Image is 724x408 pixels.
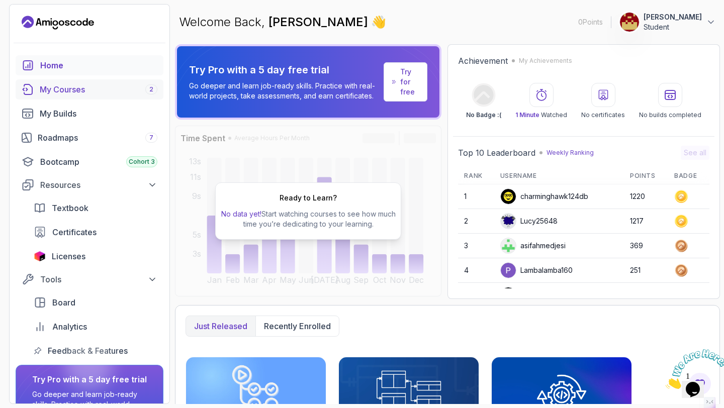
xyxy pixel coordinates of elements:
[501,189,516,204] img: user profile image
[220,209,397,229] p: Start watching courses to see how much time you’re dedicating to your learning.
[620,13,639,32] img: user profile image
[662,345,724,393] iframe: chat widget
[500,287,556,303] div: VankataSz
[16,152,163,172] a: bootcamp
[578,17,603,27] p: 0 Points
[149,134,153,142] span: 7
[458,234,494,258] td: 3
[624,283,668,308] td: 236
[619,12,716,32] button: user profile image[PERSON_NAME]Student
[40,108,157,120] div: My Builds
[16,128,163,148] a: roadmaps
[501,214,516,229] img: default monster avatar
[624,184,668,209] td: 1220
[370,12,389,32] span: 👋
[681,146,709,160] button: See all
[494,168,624,184] th: Username
[639,111,701,119] p: No builds completed
[500,213,558,229] div: Lucy25648
[38,132,157,144] div: Roadmaps
[129,158,155,166] span: Cohort 3
[16,79,163,99] a: courses
[52,321,87,333] span: Analytics
[458,184,494,209] td: 1
[280,193,337,203] h2: Ready to Learn?
[40,179,157,191] div: Resources
[22,15,94,31] a: Landing page
[466,111,501,119] p: No Badge :(
[268,15,371,29] span: [PERSON_NAME]
[547,149,594,157] p: Weekly Ranking
[40,83,157,95] div: My Courses
[515,111,539,119] span: 1 Minute
[221,210,261,218] span: No data yet!
[40,59,157,71] div: Home
[458,209,494,234] td: 2
[668,168,709,184] th: Badge
[624,209,668,234] td: 1217
[28,222,163,242] a: certificates
[189,63,380,77] p: Try Pro with a 5 day free trial
[501,238,516,253] img: user profile image
[179,14,386,30] p: Welcome Back,
[28,246,163,266] a: licenses
[28,292,163,313] a: board
[4,4,8,13] span: 1
[500,262,573,278] div: Lambalamba160
[34,251,46,261] img: jetbrains icon
[189,81,380,101] p: Go deeper and learn job-ready skills. Practice with real-world projects, take assessments, and ea...
[52,202,88,214] span: Textbook
[52,226,97,238] span: Certificates
[28,198,163,218] a: textbook
[264,320,331,332] p: Recently enrolled
[500,188,588,205] div: charminghawk124db
[186,316,255,336] button: Just released
[52,250,85,262] span: Licenses
[624,168,668,184] th: Points
[501,287,516,302] img: user profile image
[4,4,66,44] img: Chat attention grabber
[501,263,516,278] img: user profile image
[624,234,668,258] td: 369
[458,55,508,67] h2: Achievement
[52,296,75,309] span: Board
[194,320,247,332] p: Just released
[458,283,494,308] td: 5
[28,341,163,361] a: feedback
[581,111,625,119] p: No certificates
[149,85,153,93] span: 2
[458,168,494,184] th: Rank
[624,258,668,283] td: 251
[384,62,427,101] a: Try for free
[16,270,163,288] button: Tools
[519,57,572,65] p: My Achievements
[48,345,128,357] span: Feedback & Features
[16,55,163,75] a: home
[515,111,567,119] p: Watched
[644,22,702,32] p: Student
[28,317,163,337] a: analytics
[40,273,157,285] div: Tools
[400,67,419,97] a: Try for free
[644,12,702,22] p: [PERSON_NAME]
[458,147,535,159] h2: Top 10 Leaderboard
[16,176,163,194] button: Resources
[40,156,157,168] div: Bootcamp
[500,238,566,254] div: asifahmedjesi
[458,258,494,283] td: 4
[255,316,339,336] button: Recently enrolled
[16,104,163,124] a: builds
